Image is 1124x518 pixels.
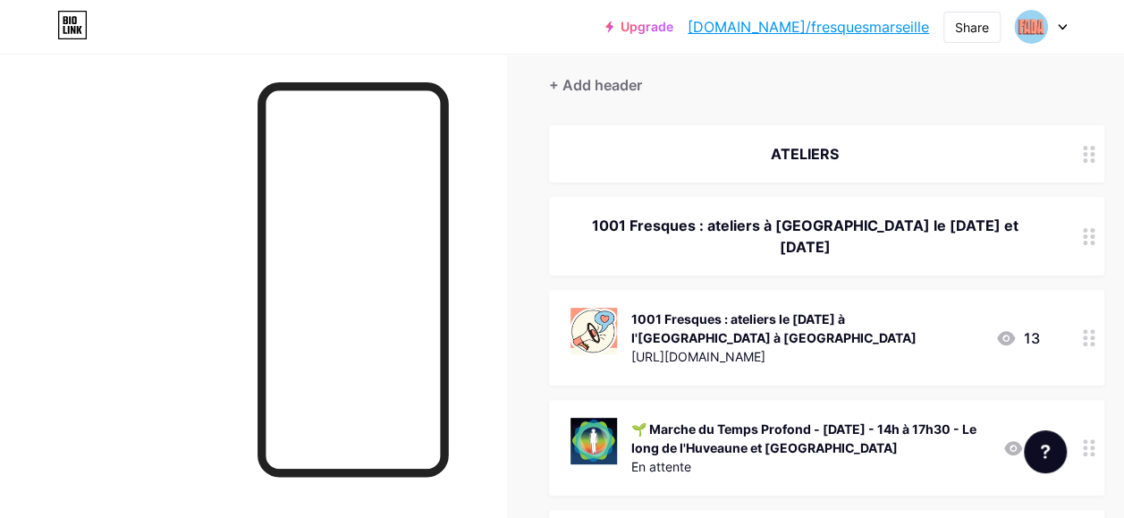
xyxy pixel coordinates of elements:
div: ATELIERS [570,143,1040,165]
img: 1001 Fresques : ateliers le samedi 4 octobre à l'Espace Bargemon à Marseille [570,308,617,354]
img: fresquesmarseille [1014,10,1048,44]
a: Upgrade [605,20,673,34]
div: [URL][DOMAIN_NAME] [631,347,981,366]
a: [DOMAIN_NAME]/fresquesmarseille [688,16,929,38]
div: 1001 Fresques : ateliers le [DATE] à l'[GEOGRAPHIC_DATA] à [GEOGRAPHIC_DATA] [631,310,981,347]
div: 🌱 Marche du Temps Profond - [DATE] - 14h à 17h30 - Le long de l'Huveaune et [GEOGRAPHIC_DATA] [631,420,988,457]
div: + Add header [549,74,642,96]
div: En attente [631,457,988,476]
img: 🌱 Marche du Temps Profond - Dimanche 5 octobre - 14h à 17h30 - Le long de l'Huveaune et Parc Borély [570,418,617,464]
div: Share [955,18,989,37]
div: 1001 Fresques : ateliers à [GEOGRAPHIC_DATA] le [DATE] et [DATE] [570,215,1040,258]
div: 6 [1002,437,1040,459]
div: 13 [995,327,1040,349]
